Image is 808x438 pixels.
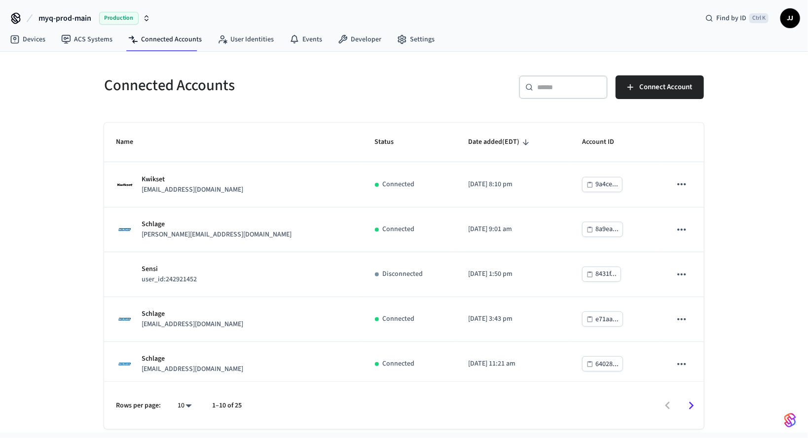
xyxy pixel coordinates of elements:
a: Connected Accounts [120,31,210,48]
p: Schlage [142,354,243,364]
span: Name [116,135,146,150]
div: 8a9ea... [595,223,619,236]
p: Kwikset [142,174,243,185]
p: [DATE] 3:43 pm [468,314,558,324]
a: Settings [389,31,442,48]
h5: Connected Accounts [104,75,398,96]
p: [EMAIL_ADDRESS][DOMAIN_NAME] [142,364,243,374]
span: Production [99,12,139,25]
img: Kwikset Logo, Square [116,176,134,194]
a: Devices [2,31,53,48]
span: Find by ID [716,13,746,23]
a: User Identities [210,31,282,48]
div: 64028... [595,358,619,371]
p: [DATE] 9:01 am [468,224,558,235]
p: Connected [383,179,415,190]
img: SeamLogoGradient.69752ec5.svg [784,412,796,428]
p: Rows per page: [116,401,161,411]
span: Status [375,135,407,150]
p: Disconnected [383,269,423,279]
button: 8431f... [582,267,621,282]
span: Account ID [582,135,627,150]
div: Find by IDCtrl K [698,9,776,27]
p: [DATE] 11:21 am [468,359,558,369]
a: Events [282,31,330,48]
button: Go to next page [680,394,703,417]
p: 1–10 of 25 [212,401,242,411]
button: 9a4ce... [582,177,623,192]
div: 8431f... [595,268,617,280]
button: JJ [780,8,800,28]
p: user_id:242921452 [142,274,197,285]
button: Connect Account [616,75,704,99]
p: Connected [383,359,415,369]
img: Schlage Logo, Square [116,310,134,328]
div: 9a4ce... [595,178,618,191]
div: 10 [173,399,196,413]
span: myq-prod-main [38,12,91,24]
p: [EMAIL_ADDRESS][DOMAIN_NAME] [142,319,243,330]
p: Connected [383,224,415,235]
div: e71aa... [595,313,619,326]
p: Connected [383,314,415,324]
img: Schlage Logo, Square [116,355,134,373]
p: Sensi [142,264,197,274]
p: Schlage [142,219,292,230]
p: [EMAIL_ADDRESS][DOMAIN_NAME] [142,185,243,195]
span: Connect Account [639,81,692,94]
span: Ctrl K [749,13,769,23]
a: ACS Systems [53,31,120,48]
p: Schlage [142,309,243,319]
span: Date added(EDT) [468,135,532,150]
button: 8a9ea... [582,222,623,237]
span: JJ [781,9,799,27]
a: Developer [330,31,389,48]
p: [PERSON_NAME][EMAIL_ADDRESS][DOMAIN_NAME] [142,230,292,240]
button: e71aa... [582,311,623,327]
p: [DATE] 1:50 pm [468,269,558,279]
img: Schlage Logo, Square [116,221,134,238]
p: [DATE] 8:10 pm [468,179,558,190]
button: 64028... [582,356,623,371]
